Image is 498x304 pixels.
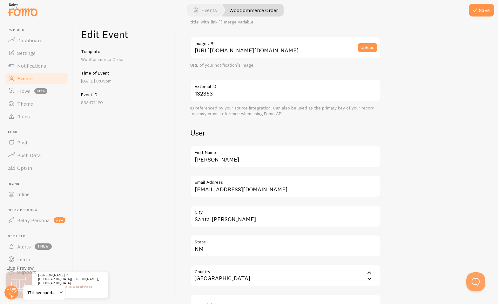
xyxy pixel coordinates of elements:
[17,152,41,158] span: Push Data
[190,79,381,90] label: External ID
[190,63,381,68] div: URL of your notification's image
[190,36,381,47] label: Image URL
[4,110,69,123] a: Rules
[23,285,66,300] a: 17thavenuedesigns
[17,88,30,94] span: Flows
[4,34,69,47] a: Dashboard
[4,214,69,227] a: Relay Persona new
[17,50,36,56] span: Settings
[4,149,69,162] a: Push Data
[190,105,381,116] div: ID referenced by your source integration. Can also be used as the primary key of your record for ...
[81,28,167,41] h1: Edit Event
[190,265,254,287] div: [GEOGRAPHIC_DATA]
[4,266,69,278] a: Support
[190,205,381,216] label: City
[4,162,69,174] a: Opt-In
[8,28,69,32] span: Pop-ups
[81,49,167,54] h5: Template
[81,78,167,84] p: [DATE] 8:05pm
[190,235,381,246] label: State
[17,113,30,120] span: Rules
[8,130,69,135] span: Push
[7,2,38,18] img: fomo-relay-logo-orange.svg
[17,165,32,171] span: Opt-In
[4,253,69,266] a: Learn
[8,182,69,186] span: Inline
[17,101,33,107] span: Theme
[8,234,69,238] span: Get Help
[81,92,167,97] h5: Event ID
[17,217,50,223] span: Relay Persona
[358,43,377,52] button: Upload
[35,243,52,250] span: 1 new
[190,145,381,156] label: First Name
[17,37,43,43] span: Dashboard
[190,128,381,138] h2: User
[4,72,69,85] a: Events
[17,75,33,82] span: Events
[190,175,381,186] label: Email Address
[17,191,30,197] span: Inline
[4,97,69,110] a: Theme
[17,139,29,146] span: Push
[4,136,69,149] a: Push
[4,59,69,72] a: Notifications
[17,256,30,262] span: Learn
[54,217,65,223] span: new
[4,47,69,59] a: Settings
[81,70,167,76] h5: Time of Event
[4,85,69,97] a: Flows beta
[17,63,46,69] span: Notifications
[17,243,31,250] span: Alerts
[81,99,167,106] p: 833471420
[34,88,47,94] span: beta
[27,289,57,296] span: 17thavenuedesigns
[4,240,69,253] a: Alerts 1 new
[466,272,485,291] iframe: Help Scout Beacon - Open
[8,208,69,212] span: Relay Persona
[17,269,36,275] span: Support
[81,56,167,63] p: WooCommerce Order
[4,188,69,201] a: Inline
